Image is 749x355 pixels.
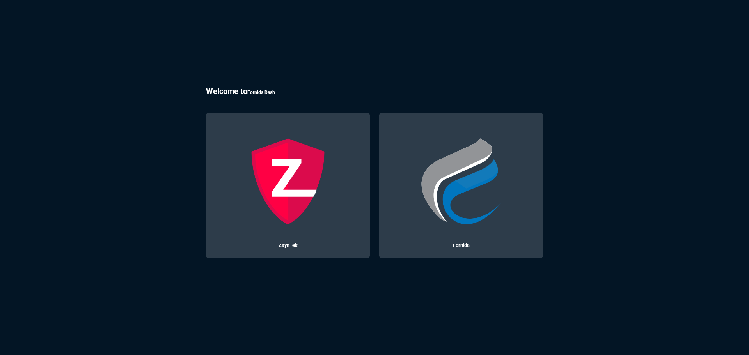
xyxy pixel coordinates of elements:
a: Fornida [374,108,548,263]
h6: zaynTek [215,242,360,249]
h4: Welcome to [206,87,543,97]
h6: Fornida [389,242,534,249]
a: zaynTek [201,108,374,263]
span: Fornida Dash [247,90,275,95]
